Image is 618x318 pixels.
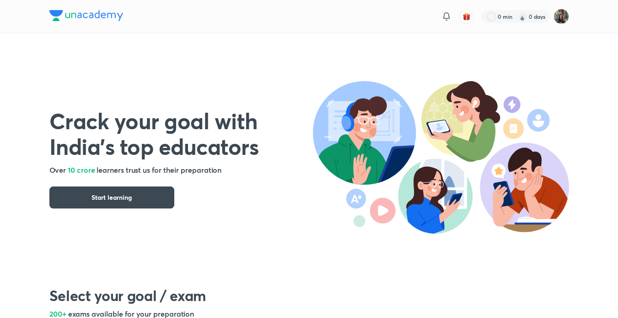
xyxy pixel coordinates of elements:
img: Company Logo [49,10,123,21]
img: Yashika Sanjay Hargunani [554,9,569,24]
button: Start learning [49,186,174,208]
span: Start learning [91,193,132,202]
a: Company Logo [49,10,123,23]
h5: Over learners trust us for their preparation [49,164,313,175]
span: 10 crore [68,165,95,175]
button: avatar [459,9,474,24]
img: streak [518,12,527,21]
h2: Select your goal / exam [49,286,569,305]
img: header [313,81,569,234]
img: avatar [462,12,471,21]
h1: Crack your goal with India’s top educators [49,108,313,159]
